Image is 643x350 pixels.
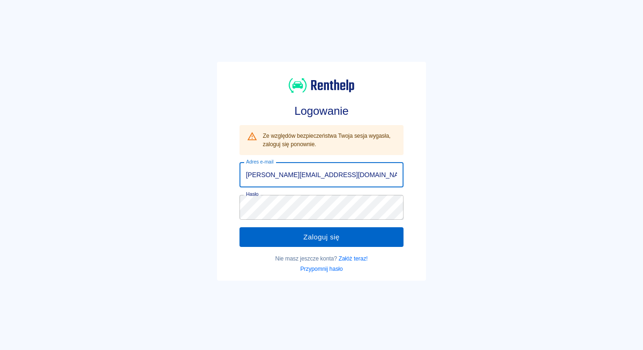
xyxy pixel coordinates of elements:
a: Załóż teraz! [338,255,367,262]
p: Nie masz jeszcze konta? [239,254,404,263]
img: Renthelp logo [289,77,354,94]
h3: Logowanie [239,104,404,118]
a: Przypomnij hasło [300,266,343,272]
label: Hasło [246,191,259,198]
div: Ze względów bezpieczeństwa Twoja sesja wygasła, zaloguj się ponownie. [263,128,396,152]
button: Zaloguj się [239,227,404,247]
label: Adres e-mail [246,158,273,165]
